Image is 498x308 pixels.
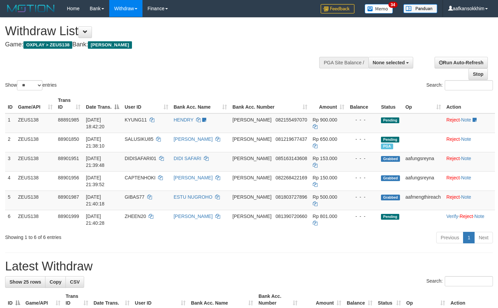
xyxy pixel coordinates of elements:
th: Action [444,94,495,113]
img: panduan.png [403,4,437,13]
th: Status [378,94,403,113]
span: CSV [70,279,80,285]
td: 4 [5,171,15,191]
td: aafungsreyna [403,171,444,191]
a: Next [474,232,493,243]
td: · [444,191,495,210]
a: Stop [468,68,488,80]
td: 3 [5,152,15,171]
a: [PERSON_NAME] [174,214,213,219]
a: ESTU NUGROHO [174,194,212,200]
span: [DATE] 21:40:18 [86,194,104,206]
span: 88901956 [58,175,79,180]
td: ZEUS138 [15,152,55,171]
label: Search: [426,80,493,90]
a: Verify [446,214,458,219]
span: 88901951 [58,156,79,161]
span: KYUNG11 [124,117,147,123]
span: Rp 801.000 [313,214,337,219]
span: [DATE] 21:39:48 [86,156,104,168]
th: User ID: activate to sort column ascending [122,94,171,113]
a: Reject [446,175,460,180]
a: Reject [446,117,460,123]
img: Feedback.jpg [321,4,355,14]
span: [DATE] 18:42:20 [86,117,104,129]
label: Show entries [5,80,57,90]
td: aafungsreyna [403,152,444,171]
th: Op: activate to sort column ascending [403,94,444,113]
span: Rp 500.000 [313,194,337,200]
h1: Latest Withdraw [5,260,493,273]
div: - - - [350,174,376,181]
span: DIDISAFARI01 [124,156,156,161]
a: Note [461,136,471,142]
div: PGA Site Balance / [319,57,368,68]
a: Reject [446,156,460,161]
span: SALUSIKU85 [124,136,153,142]
label: Search: [426,276,493,286]
td: · [444,152,495,171]
span: Copy 082155497070 to clipboard [275,117,307,123]
div: - - - [350,155,376,162]
span: [PERSON_NAME] [232,175,271,180]
a: HENDRY [174,117,194,123]
span: [PERSON_NAME] [232,194,271,200]
span: None selected [373,60,405,65]
td: · · [444,210,495,229]
span: Copy 085163143608 to clipboard [275,156,307,161]
span: Copy [50,279,61,285]
span: Marked by aafchomsokheang [381,144,393,149]
span: [PERSON_NAME] [232,136,271,142]
img: Button%20Memo.svg [365,4,393,14]
th: Trans ID: activate to sort column ascending [55,94,83,113]
img: MOTION_logo.png [5,3,57,14]
span: 88901850 [58,136,79,142]
select: Showentries [17,80,42,90]
span: Rp 150.000 [313,175,337,180]
th: Game/API: activate to sort column ascending [15,94,55,113]
a: 1 [463,232,475,243]
span: [PERSON_NAME] [232,117,271,123]
span: Show 25 rows [9,279,41,285]
span: Copy 082268422169 to clipboard [275,175,307,180]
a: [PERSON_NAME] [174,175,213,180]
span: 88891985 [58,117,79,123]
td: ZEUS138 [15,191,55,210]
a: Note [461,175,471,180]
td: 6 [5,210,15,229]
th: Date Trans.: activate to sort column descending [83,94,122,113]
span: [DATE] 21:39:52 [86,175,104,187]
span: [PERSON_NAME] [88,41,132,49]
td: 2 [5,133,15,152]
span: Rp 650.000 [313,136,337,142]
a: Note [461,194,471,200]
td: ZEUS138 [15,171,55,191]
td: aafmengthireach [403,191,444,210]
a: Note [461,156,471,161]
div: - - - [350,194,376,200]
a: Reject [460,214,473,219]
button: None selected [368,57,414,68]
span: Pending [381,137,399,142]
td: · [444,113,495,133]
td: ZEUS138 [15,113,55,133]
span: 88901999 [58,214,79,219]
td: · [444,171,495,191]
th: Bank Acc. Number: activate to sort column ascending [230,94,310,113]
a: DIDI SAFARI [174,156,202,161]
a: Copy [45,276,66,288]
div: - - - [350,213,376,220]
td: ZEUS138 [15,133,55,152]
a: Reject [446,194,460,200]
td: 1 [5,113,15,133]
td: · [444,133,495,152]
span: Grabbed [381,195,400,200]
span: Grabbed [381,175,400,181]
span: [DATE] 21:38:10 [86,136,104,149]
span: GIBAS77 [124,194,144,200]
span: Copy 081390720660 to clipboard [275,214,307,219]
a: Note [474,214,484,219]
a: Reject [446,136,460,142]
input: Search: [445,276,493,286]
span: 34 [388,2,398,8]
